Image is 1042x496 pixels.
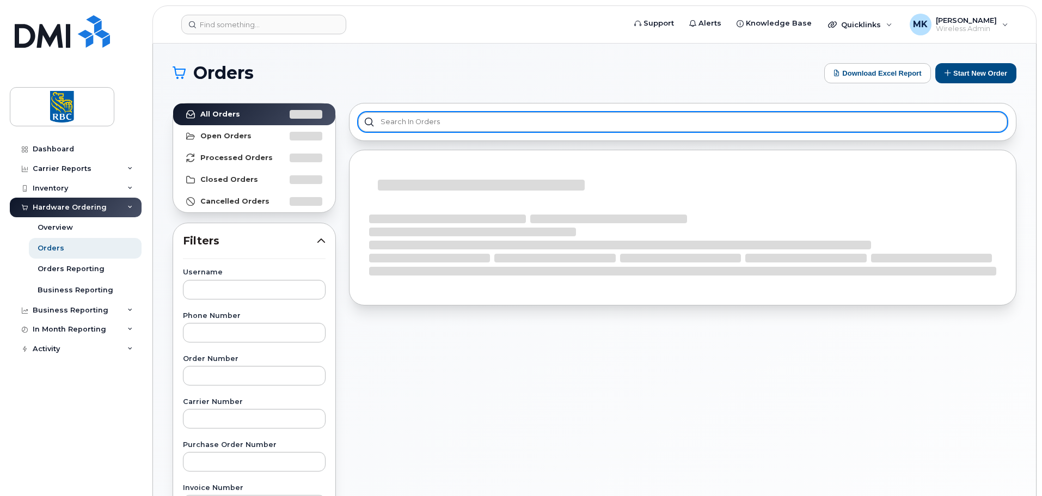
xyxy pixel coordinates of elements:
[935,63,1016,83] button: Start New Order
[183,399,326,406] label: Carrier Number
[200,197,269,206] strong: Cancelled Orders
[193,65,254,81] span: Orders
[183,356,326,363] label: Order Number
[173,103,335,125] a: All Orders
[173,147,335,169] a: Processed Orders
[183,269,326,276] label: Username
[200,132,252,140] strong: Open Orders
[183,442,326,449] label: Purchase Order Number
[200,175,258,184] strong: Closed Orders
[183,313,326,320] label: Phone Number
[173,169,335,191] a: Closed Orders
[824,63,931,83] button: Download Excel Report
[183,233,317,249] span: Filters
[183,485,326,492] label: Invoice Number
[173,191,335,212] a: Cancelled Orders
[200,154,273,162] strong: Processed Orders
[358,112,1007,132] input: Search in orders
[200,110,240,119] strong: All Orders
[173,125,335,147] a: Open Orders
